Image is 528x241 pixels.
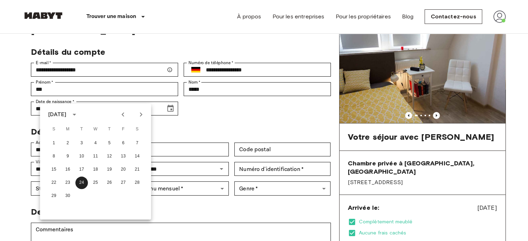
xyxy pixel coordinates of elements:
div: Code postal [234,143,330,156]
button: 8 [48,150,60,163]
button: calendar view is open, switch to year view [68,109,80,120]
span: Arrivée le: [348,204,379,212]
div: Ville [31,162,127,176]
span: [DATE] [477,203,497,212]
button: Open [217,164,226,174]
button: 9 [61,150,74,163]
label: E-mail [36,60,51,66]
button: 30 [61,190,74,202]
span: Détails personnels [31,127,106,137]
button: 18 [89,163,102,176]
button: 4 [89,137,102,149]
label: Nom [188,79,200,85]
button: 29 [48,190,60,202]
span: Votre séjour avec [PERSON_NAME] [348,132,494,142]
button: Previous month [117,109,129,120]
button: 1 [48,137,60,149]
div: Numéro d'identification [234,162,330,176]
button: 27 [117,177,129,189]
span: Friday [117,122,129,136]
svg: Assurez-vous que votre email est correct — nous vous enverrons les détails de votre réservation. [167,67,173,72]
button: 16 [61,163,74,176]
button: 3 [75,137,88,149]
a: Contactez-nous [425,9,482,24]
div: Prénom [31,82,178,96]
a: Pour les entreprises [272,12,324,21]
span: Chambre privée à [GEOGRAPHIC_DATA], [GEOGRAPHIC_DATA] [348,159,497,176]
button: 17 [75,163,88,176]
button: 11 [89,150,102,163]
button: 21 [131,163,143,176]
p: Trouver une maison [86,12,136,21]
span: [STREET_ADDRESS] [348,179,497,186]
label: Numéro de téléphone [188,60,233,66]
button: 2 [61,137,74,149]
span: Saturday [131,122,143,136]
span: Aucune frais cachés [359,230,497,236]
label: Adresse [36,139,54,146]
button: 19 [103,163,116,176]
button: 24 [75,177,88,189]
button: Previous image [405,112,412,119]
span: Tuesday [75,122,88,136]
button: Choose date, selected date is Jun 24, 1902 [164,102,177,115]
img: Germany [191,67,200,72]
div: E-mail [31,63,178,77]
div: Nom [184,82,331,96]
label: Ville [36,159,47,165]
button: 15 [48,163,60,176]
span: Wednesday [89,122,102,136]
button: Select country [188,62,203,77]
img: Marketing picture of unit DE-04-013-001-01HF [340,12,505,123]
button: 12 [103,150,116,163]
span: Sunday [48,122,60,136]
a: Blog [402,12,414,21]
button: 14 [131,150,143,163]
div: Adresse [31,143,229,156]
label: Date de naissance [36,98,74,105]
button: 20 [117,163,129,176]
span: Complètement meublé [359,218,497,225]
button: 13 [117,150,129,163]
button: 5 [103,137,116,149]
button: 25 [89,177,102,189]
button: 23 [61,177,74,189]
img: avatar [493,10,506,23]
button: 6 [117,137,129,149]
a: À propos [237,12,261,21]
button: Previous image [433,112,440,119]
div: [DATE] [48,110,66,119]
span: Détails du compte [31,47,106,57]
span: Thursday [103,122,116,136]
button: 28 [131,177,143,189]
button: 10 [75,150,88,163]
span: Monday [61,122,74,136]
a: Pour les propriétaires [335,12,391,21]
span: Demandes spéciales [31,207,115,217]
img: Habyt [23,12,64,19]
button: Next month [135,109,147,120]
button: 22 [48,177,60,189]
button: 7 [131,137,143,149]
button: 26 [103,177,116,189]
label: Prénom [36,79,53,85]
